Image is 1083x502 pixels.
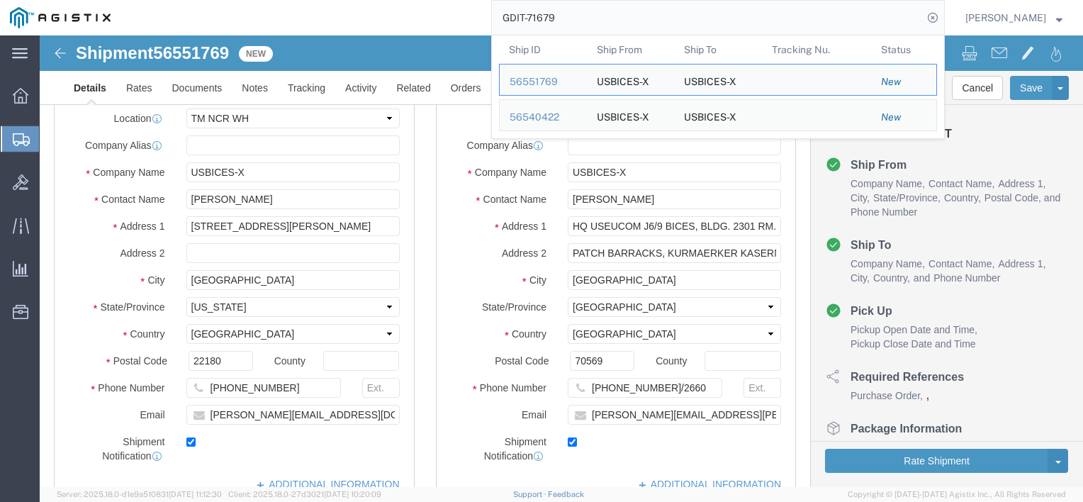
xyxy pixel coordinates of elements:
th: Status [871,35,937,64]
div: USBICES-X [684,65,736,95]
th: Ship ID [499,35,587,64]
div: USBICES-X [597,100,649,130]
div: USBICES-X [684,100,736,130]
span: [DATE] 11:12:30 [169,490,222,498]
span: Server: 2025.18.0-d1e9a510831 [57,490,222,498]
span: Client: 2025.18.0-27d3021 [228,490,381,498]
th: Ship To [674,35,762,64]
th: Ship From [587,35,675,64]
table: Search Results [499,35,944,138]
div: New [881,74,926,89]
th: Tracking Nu. [762,35,872,64]
div: 56551769 [510,74,577,89]
div: USBICES-X [597,65,649,95]
div: New [881,110,926,125]
span: Copyright © [DATE]-[DATE] Agistix Inc., All Rights Reserved [848,489,1066,501]
iframe: FS Legacy Container [40,35,1083,487]
span: Dylan Jewell [965,10,1046,26]
a: Feedback [548,490,584,498]
span: [DATE] 10:20:09 [324,490,381,498]
a: Support [513,490,549,498]
img: logo [10,7,111,28]
button: [PERSON_NAME] [965,9,1063,26]
div: 56540422 [510,110,577,125]
input: Search for shipment number, reference number [492,1,923,35]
